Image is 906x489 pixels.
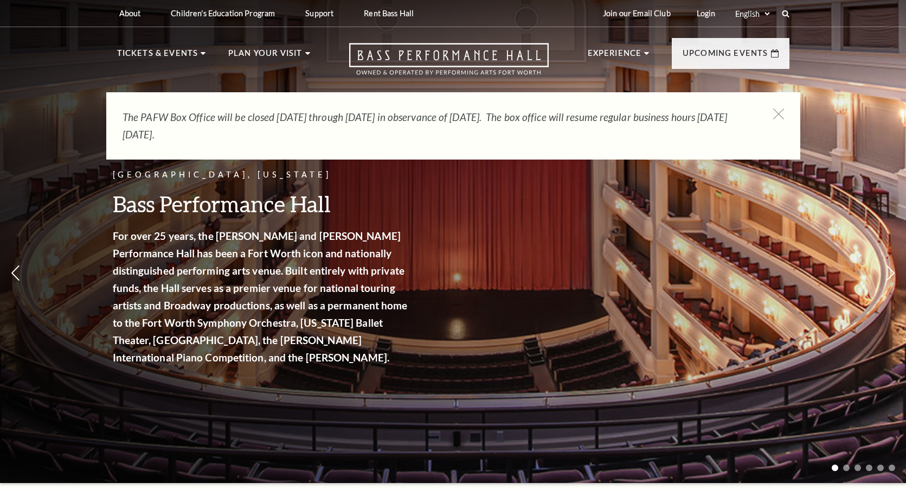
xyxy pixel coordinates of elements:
[733,9,772,19] select: Select:
[123,111,727,141] em: The PAFW Box Office will be closed [DATE] through [DATE] in observance of [DATE]. The box office ...
[119,9,141,18] p: About
[113,230,408,364] strong: For over 25 years, the [PERSON_NAME] and [PERSON_NAME] Performance Hall has been a Fort Worth ico...
[113,190,411,218] h3: Bass Performance Hall
[117,47,198,66] p: Tickets & Events
[305,9,333,18] p: Support
[683,47,768,66] p: Upcoming Events
[113,168,411,182] p: [GEOGRAPHIC_DATA], [US_STATE]
[364,9,414,18] p: Rent Bass Hall
[588,47,642,66] p: Experience
[171,9,275,18] p: Children's Education Program
[228,47,303,66] p: Plan Your Visit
